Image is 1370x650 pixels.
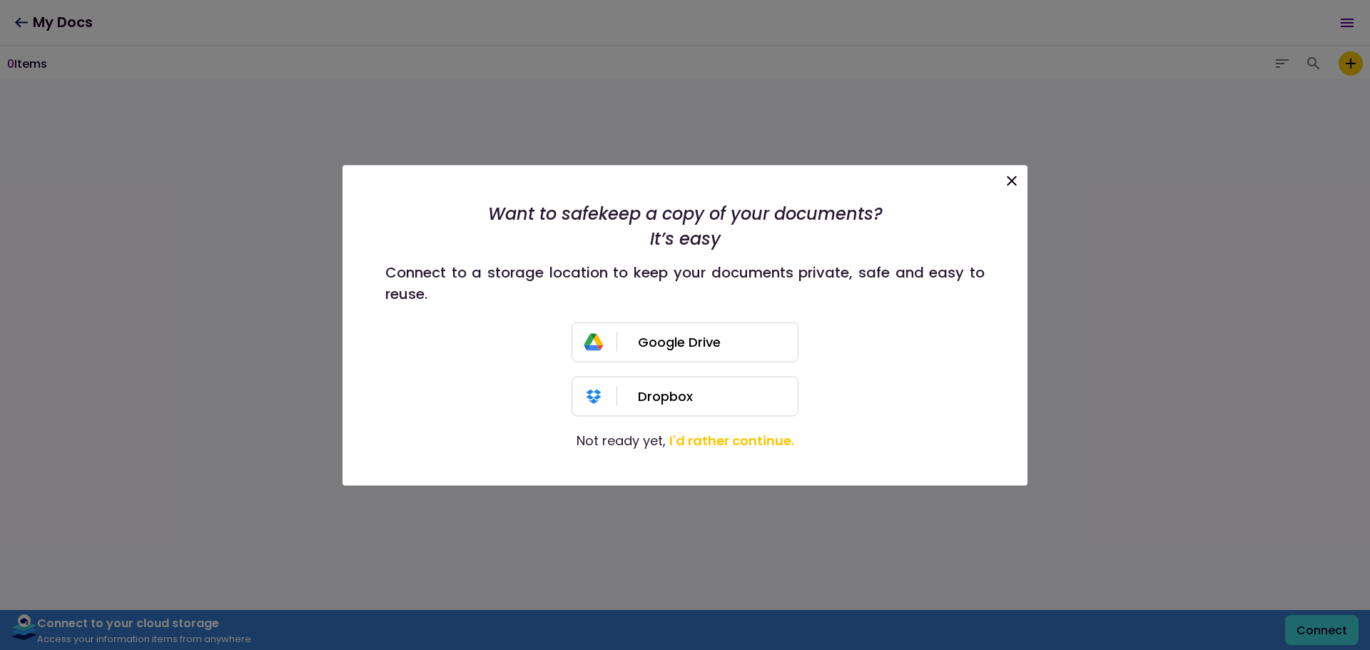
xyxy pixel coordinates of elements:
button: Google Drive [572,322,798,362]
div: Connect to a storage location to keep your documents private, safe and easy to reuse. [385,261,985,304]
div: Dropbox [638,377,798,415]
div: Want to safekeep a copy of your documents? [488,200,883,225]
div: Google Drive [638,323,798,361]
div: Not ready yet, [577,430,794,450]
button: Dropbox [572,376,798,416]
div: It’s easy [488,225,883,250]
button: I'd rather continue. [669,430,794,450]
